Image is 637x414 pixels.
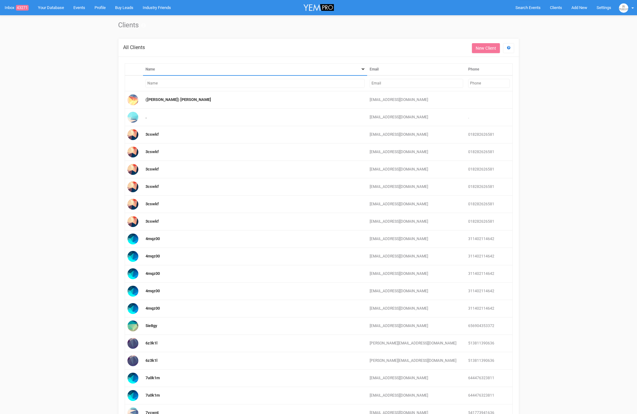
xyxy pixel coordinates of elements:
td: . [466,109,512,126]
td: 644476323811 [466,370,512,387]
a: 3cswkf [145,219,159,224]
td: [EMAIL_ADDRESS][DOMAIN_NAME] [367,265,466,283]
td: [EMAIL_ADDRESS][DOMAIN_NAME] [367,143,466,161]
a: 4mqz00 [145,289,160,293]
td: [EMAIL_ADDRESS][DOMAIN_NAME] [367,387,466,404]
a: 4mqz00 [145,271,160,276]
td: 018282626581 [466,126,512,143]
a: 3cswkf [145,202,159,206]
td: 644476323811 [466,387,512,404]
a: 4mqz00 [145,306,160,311]
a: 6z3k1l [145,358,157,363]
span: Clients [550,5,562,10]
td: 018282626581 [466,196,512,213]
td: 311402114642 [466,265,512,283]
img: Profile Image [127,321,138,331]
a: New Client [472,43,500,53]
td: 311402114642 [466,230,512,248]
td: 656904353372 [466,317,512,335]
img: BGLogo.jpg [619,3,628,13]
a: 4mqz00 [145,254,160,258]
td: [EMAIL_ADDRESS][DOMAIN_NAME] [367,230,466,248]
td: [EMAIL_ADDRESS][DOMAIN_NAME] [367,317,466,335]
td: [EMAIL_ADDRESS][DOMAIN_NAME] [367,91,466,109]
a: 5ie8gy [145,323,157,328]
td: [EMAIL_ADDRESS][DOMAIN_NAME] [367,109,466,126]
h1: Clients [118,21,519,29]
td: 311402114642 [466,248,512,265]
th: Phone: activate to sort column ascending [466,63,512,75]
td: [PERSON_NAME][EMAIL_ADDRESS][DOMAIN_NAME] [367,335,466,352]
a: 7u0k1m [145,375,160,380]
td: 513811390636 [466,352,512,370]
img: Profile Image [127,94,138,105]
td: [EMAIL_ADDRESS][DOMAIN_NAME] [367,370,466,387]
a: 3cswkf [145,167,159,171]
span: Add New [571,5,587,10]
img: Profile Image [127,303,138,314]
input: Filter by Phone [468,79,510,88]
span: 43271 [16,5,29,11]
input: Filter by Email [370,79,463,88]
img: Profile Image [127,129,138,140]
td: [EMAIL_ADDRESS][DOMAIN_NAME] [367,161,466,178]
img: Profile Image [127,216,138,227]
a: 3cswkf [145,132,159,137]
a: 6z3k1l [145,341,157,345]
th: Name: activate to sort column descending [143,63,367,75]
a: ([PERSON_NAME]) [PERSON_NAME] [145,97,211,102]
td: [PERSON_NAME][EMAIL_ADDRESS][DOMAIN_NAME] [367,352,466,370]
span: All Clients [123,44,145,50]
td: [EMAIL_ADDRESS][DOMAIN_NAME] [367,126,466,143]
img: Profile Image [127,338,138,349]
td: 513811390636 [466,335,512,352]
td: [EMAIL_ADDRESS][DOMAIN_NAME] [367,300,466,317]
td: 311402114642 [466,283,512,300]
img: Profile Image [127,112,138,123]
img: Profile Image [127,390,138,401]
td: 311402114642 [466,300,512,317]
td: 018282626581 [466,143,512,161]
th: Email: activate to sort column ascending [367,63,466,75]
td: [EMAIL_ADDRESS][DOMAIN_NAME] [367,213,466,230]
td: 018282626581 [466,161,512,178]
img: Profile Image [127,268,138,279]
a: 3cswkf [145,184,159,189]
img: Profile Image [127,199,138,210]
td: [EMAIL_ADDRESS][DOMAIN_NAME] [367,196,466,213]
td: [EMAIL_ADDRESS][DOMAIN_NAME] [367,248,466,265]
img: Profile Image [127,355,138,366]
img: Profile Image [127,234,138,244]
span: Search Events [515,5,541,10]
img: Profile Image [127,181,138,192]
a: 7u0k1m [145,393,160,398]
img: Profile Image [127,373,138,384]
a: 4mqz00 [145,236,160,241]
td: 018282626581 [466,178,512,196]
td: [EMAIL_ADDRESS][DOMAIN_NAME] [367,178,466,196]
td: [EMAIL_ADDRESS][DOMAIN_NAME] [367,283,466,300]
img: Profile Image [127,286,138,297]
a: 3cswkf [145,149,159,154]
img: Profile Image [127,147,138,157]
input: Filter by Name [145,79,364,88]
img: Profile Image [127,164,138,175]
a: . [145,115,147,119]
img: Profile Image [127,251,138,262]
td: 018282626581 [466,213,512,230]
